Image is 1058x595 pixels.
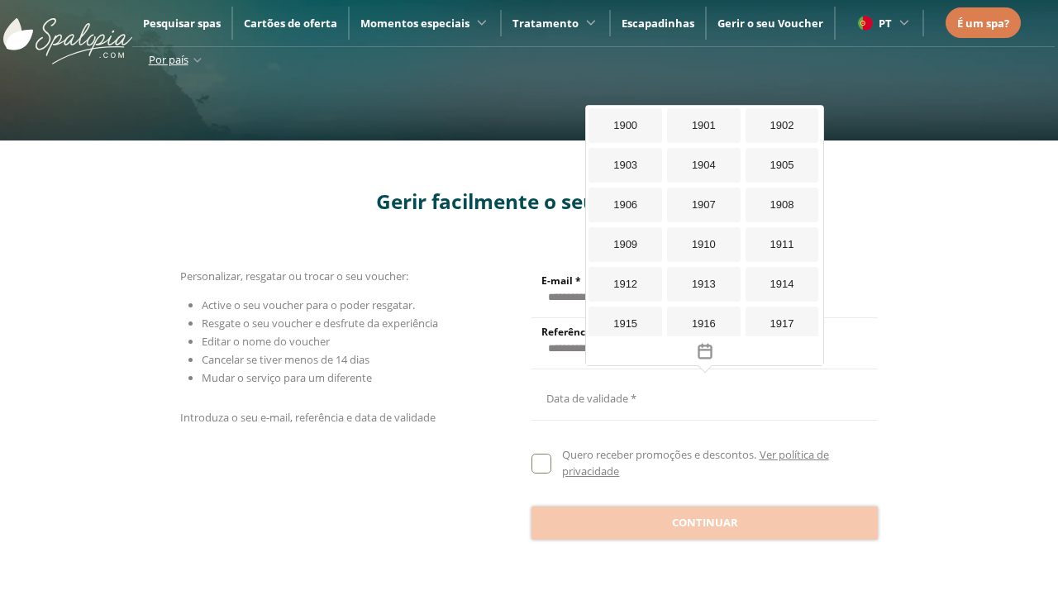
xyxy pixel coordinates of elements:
div: 1907 [667,188,741,222]
div: 1910 [667,227,741,262]
span: Resgate o seu voucher e desfrute da experiência [202,316,438,331]
span: Quero receber promoções e descontos. [562,447,756,462]
div: 1911 [746,227,819,262]
div: 1900 [589,108,662,143]
a: Cartões de oferta [244,16,337,31]
a: É um spa? [957,14,1009,32]
div: 1915 [589,307,662,341]
div: 1913 [667,267,741,302]
div: 1912 [589,267,662,302]
a: Ver política de privacidade [562,447,828,478]
div: 1904 [667,148,741,183]
span: Personalizar, resgatar ou trocar o seu voucher: [180,269,408,283]
a: Escapadinhas [622,16,694,31]
span: Gerir facilmente o seu voucher [376,188,683,215]
span: Continuar [672,515,738,531]
div: 1906 [589,188,662,222]
span: Por país [149,52,188,67]
div: 1908 [746,188,819,222]
div: 1916 [667,307,741,341]
span: Introduza o seu e-mail, referência e data de validade [180,410,436,425]
div: 1902 [746,108,819,143]
div: 1909 [589,227,662,262]
span: Cancelar se tiver menos de 14 dias [202,352,369,367]
span: É um spa? [957,16,1009,31]
button: Continuar [531,507,878,540]
div: 1917 [746,307,819,341]
div: 1905 [746,148,819,183]
div: 1903 [589,148,662,183]
div: 1901 [667,108,741,143]
button: Toggle overlay [586,336,823,365]
div: 1914 [746,267,819,302]
a: Pesquisar spas [143,16,221,31]
span: Editar o nome do voucher [202,334,330,349]
span: Active o seu voucher para o poder resgatar. [202,297,415,312]
img: ImgLogoSpalopia.BvClDcEz.svg [3,2,132,64]
span: Mudar o serviço para um diferente [202,370,372,385]
a: Gerir o seu Voucher [717,16,823,31]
